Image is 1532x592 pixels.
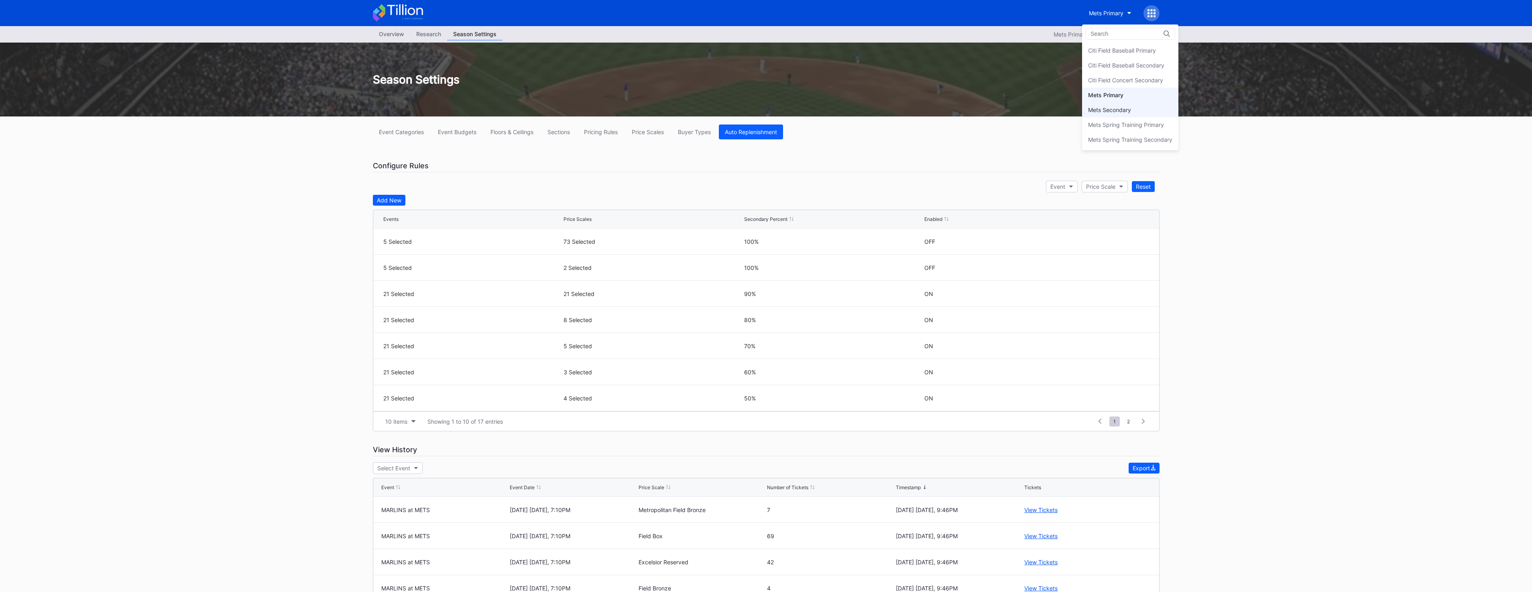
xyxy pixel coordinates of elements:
[1088,106,1131,113] div: Mets Secondary
[1088,47,1156,54] div: Citi Field Baseball Primary
[1088,77,1163,84] div: Citi Field Concert Secondary
[1091,31,1161,37] input: Search
[1088,121,1164,128] div: Mets Spring Training Primary
[1088,92,1123,98] div: Mets Primary
[1088,136,1172,143] div: Mets Spring Training Secondary
[1088,62,1164,69] div: Citi Field Baseball Secondary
